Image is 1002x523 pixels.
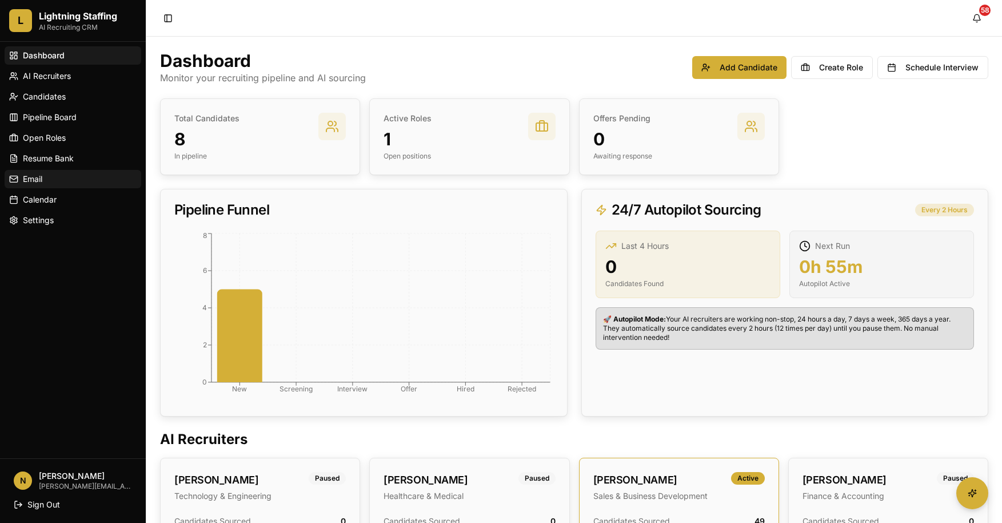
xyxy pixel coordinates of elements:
a: Open Roles [5,129,141,147]
span: Email [23,173,42,185]
p: Open positions [384,152,432,161]
tspan: 0 [202,378,207,386]
div: Every 2 Hours [915,204,974,216]
span: AI Recruiters [23,70,71,82]
div: Paused [309,472,346,485]
div: Paused [518,472,556,485]
p: Healthcare & Medical [384,490,518,502]
a: Resume Bank [5,149,141,168]
span: Settings [23,215,54,226]
span: Sign Out [27,499,60,510]
p: AI Recruiting CRM [39,23,117,32]
p: Last 4 Hours [621,240,669,252]
a: Calendar [5,191,141,209]
tspan: 8 [203,231,207,240]
span: Candidates [23,91,66,102]
div: 58 [979,5,991,16]
p: Technology & Engineering [174,490,309,502]
tspan: 2 [203,340,207,349]
h1: Dashboard [160,50,366,71]
button: Schedule Interview [877,56,988,79]
tspan: Offer [401,385,417,393]
a: Candidates [5,88,141,106]
a: Pipeline Board [5,108,141,126]
div: Paused [937,472,974,485]
p: Autopilot Active [799,279,964,288]
p: Finance & Accounting [803,490,937,502]
tspan: Hired [457,385,474,393]
p: Next Run [815,240,850,252]
div: [PERSON_NAME] [174,472,309,488]
span: L [18,13,23,29]
div: [PERSON_NAME] [803,472,937,488]
span: N [20,475,26,486]
button: 58 [965,7,988,30]
div: 24/7 Autopilot Sourcing [596,203,761,217]
a: Dashboard [5,46,141,65]
a: AI Recruiters [5,67,141,85]
p: Total Candidates [174,113,239,124]
p: [PERSON_NAME] [39,470,132,482]
p: Active Roles [384,113,432,124]
tspan: New [232,385,247,393]
a: Settings [5,211,141,229]
div: [PERSON_NAME] [593,472,731,488]
div: Pipeline Funnel [174,203,553,217]
p: 0 [605,256,771,277]
p: In pipeline [174,152,239,161]
strong: 🚀 Autopilot Mode: [603,315,666,323]
div: [PERSON_NAME] [384,472,518,488]
h3: 0 [593,129,652,149]
button: Sign Out [9,496,137,514]
h3: 8 [174,129,239,149]
p: Awaiting response [593,152,652,161]
h2: AI Recruiters [160,430,988,449]
tspan: 4 [202,303,207,312]
a: Email [5,170,141,188]
p: Sales & Business Development [593,490,731,502]
h3: 1 [384,129,432,149]
div: Active [731,472,765,485]
button: Add Candidate [692,56,787,79]
span: Calendar [23,194,57,205]
span: Pipeline Board [23,112,77,123]
tspan: Interview [337,385,368,393]
p: Candidates Found [605,279,771,288]
span: Resume Bank [23,153,74,164]
p: Your AI recruiters are working non-stop, 24 hours a day, 7 days a week, 365 days a year. They aut... [603,315,967,342]
p: [PERSON_NAME][EMAIL_ADDRESS][DOMAIN_NAME] [39,482,132,491]
span: Open Roles [23,132,66,144]
button: Create Role [791,56,873,79]
p: Monitor your recruiting pipeline and AI sourcing [160,71,366,85]
tspan: 6 [203,266,207,275]
tspan: Screening [280,385,313,393]
h2: Lightning Staffing [39,9,117,23]
span: Dashboard [23,50,65,61]
p: 0h 55m [799,256,964,277]
p: Offers Pending [593,113,652,124]
tspan: Rejected [508,385,536,393]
